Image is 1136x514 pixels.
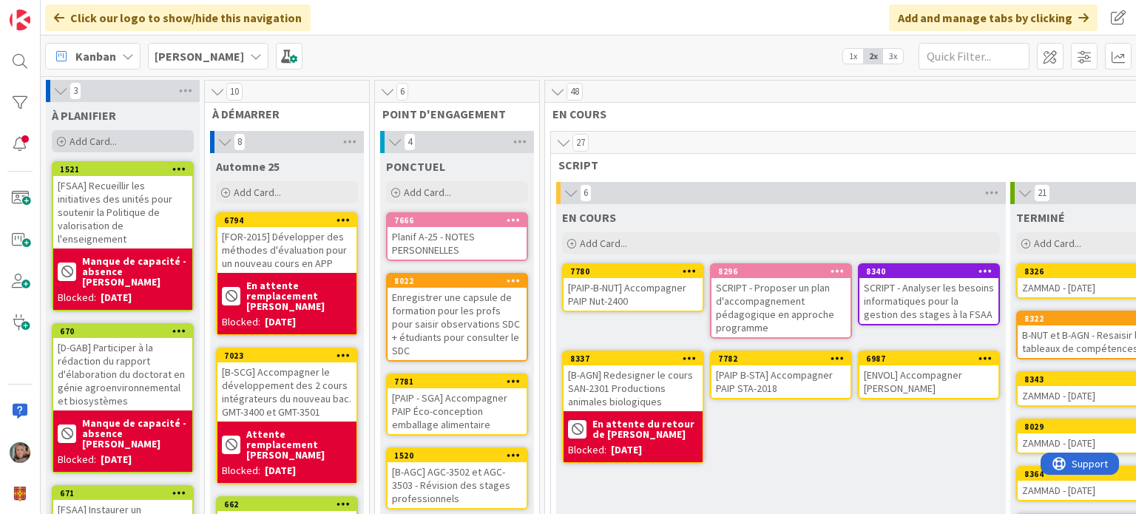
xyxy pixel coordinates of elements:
div: [DATE] [101,290,132,305]
div: 670 [60,326,192,337]
div: 6987[ENVOL] Accompagner [PERSON_NAME] [859,352,998,398]
div: [PAIP-B-NUT] Accompagner PAIP Nut-2400 [564,278,703,311]
div: [D-GAB] Participer à la rédaction du rapport d'élaboration du doctorat en génie agroenvironnement... [53,338,192,410]
div: Blocked: [58,452,96,467]
b: En attente du retour de [PERSON_NAME] [592,419,698,439]
div: [PAIP - SGA] Accompagner PAIP Éco-conception emballage alimentaire [388,388,527,434]
span: Add Card... [234,186,281,199]
span: EN COURS [562,210,616,225]
span: 6 [396,83,408,101]
div: [ENVOL] Accompagner [PERSON_NAME] [859,365,998,398]
span: 3x [883,49,903,64]
span: Add Card... [404,186,451,199]
div: 6987 [859,352,998,365]
span: Kanban [75,47,116,65]
span: À PLANIFIER [52,108,116,123]
div: 1520[B-AGC] AGC-3502 et AGC-3503 - Révision des stages professionnels [388,449,527,508]
div: 8022 [388,274,527,288]
span: Add Card... [70,135,117,148]
b: Attente remplacement [PERSON_NAME] [246,429,352,460]
div: 8296 [711,265,851,278]
div: 1521 [60,164,192,175]
div: SCRIPT - Proposer un plan d'accompagnement pédagogique en approche programme [711,278,851,337]
div: Blocked: [222,463,260,479]
div: 7782 [711,352,851,365]
div: 1521 [53,163,192,176]
div: 8022Enregistrer une capsule de formation pour les profs pour saisir observations SDC + étudiants ... [388,274,527,360]
div: [FOR-2015] Développer des méthodes d'évaluation pour un nouveau cours en APP [217,227,356,273]
div: Enregistrer une capsule de formation pour les profs pour saisir observations SDC + étudiants pour... [388,288,527,360]
div: 1521[FSAA] Recueillir les initiatives des unités pour soutenir la Politique de valorisation de l'... [53,163,192,248]
div: [DATE] [611,442,642,458]
div: [PAIP B-STA] Accompagner PAIP STA-2018 [711,365,851,398]
span: 48 [567,83,583,101]
span: PONCTUEL [386,159,445,174]
span: 2x [863,49,883,64]
div: Blocked: [222,314,260,330]
span: Automne 25 [216,159,280,174]
div: 7666 [394,215,527,226]
div: [B-SCG] Accompagner le développement des 2 cours intégrateurs du nouveau bac. GMT-3400 et GMT-3501 [217,362,356,422]
div: 6987 [866,354,998,364]
b: En attente remplacement [PERSON_NAME] [246,280,352,311]
div: 1520 [394,450,527,461]
div: [FSAA] Recueillir les initiatives des unités pour soutenir la Politique de valorisation de l'ense... [53,176,192,248]
span: 27 [572,134,589,152]
div: 671 [53,487,192,500]
span: POINT D'ENGAGEMENT [382,106,521,121]
div: Planif A-25 - NOTES PERSONNELLES [388,227,527,260]
span: 21 [1034,184,1050,202]
img: avatar [10,484,30,504]
img: SP [10,442,30,463]
span: 1x [843,49,863,64]
div: 671 [60,488,192,498]
span: 4 [404,133,416,151]
b: [PERSON_NAME] [155,49,244,64]
div: 670 [53,325,192,338]
div: 7023[B-SCG] Accompagner le développement des 2 cours intégrateurs du nouveau bac. GMT-3400 et GMT... [217,349,356,422]
img: Visit kanbanzone.com [10,10,30,30]
div: 7782 [718,354,851,364]
span: 3 [70,82,81,100]
div: 7023 [224,351,356,361]
span: Add Card... [1034,237,1081,250]
div: 670[D-GAB] Participer à la rédaction du rapport d'élaboration du doctorat en génie agroenvironnem... [53,325,192,410]
div: 6794 [217,214,356,227]
input: Quick Filter... [919,43,1029,70]
div: 7780 [570,266,703,277]
div: 7666Planif A-25 - NOTES PERSONNELLES [388,214,527,260]
div: 8022 [394,276,527,286]
div: 7781[PAIP - SGA] Accompagner PAIP Éco-conception emballage alimentaire [388,375,527,434]
div: 8340 [859,265,998,278]
div: [B-AGC] AGC-3502 et AGC-3503 - Révision des stages professionnels [388,462,527,508]
span: Add Card... [580,237,627,250]
div: [DATE] [265,463,296,479]
div: [DATE] [265,314,296,330]
div: 7781 [388,375,527,388]
span: Support [31,2,67,20]
div: Click our logo to show/hide this navigation [45,4,311,31]
div: [DATE] [101,452,132,467]
div: 6794 [224,215,356,226]
span: TERMINÉ [1016,210,1065,225]
div: Blocked: [58,290,96,305]
div: 8296SCRIPT - Proposer un plan d'accompagnement pédagogique en approche programme [711,265,851,337]
div: 662 [217,498,356,511]
b: Manque de capacité - absence [PERSON_NAME] [82,256,188,287]
div: 6794[FOR-2015] Développer des méthodes d'évaluation pour un nouveau cours en APP [217,214,356,273]
b: Manque de capacité - absence [PERSON_NAME] [82,418,188,449]
div: 8337 [564,352,703,365]
div: [B-AGN] Redesigner le cours SAN-2301 Productions animales biologiques [564,365,703,411]
span: 8 [234,133,246,151]
div: 8296 [718,266,851,277]
span: 10 [226,83,243,101]
div: 7780[PAIP-B-NUT] Accompagner PAIP Nut-2400 [564,265,703,311]
span: À DÉMARRER [212,106,351,121]
div: 7780 [564,265,703,278]
span: 6 [580,184,592,202]
div: 8340SCRIPT - Analyser les besoins informatiques pour la gestion des stages à la FSAA [859,265,998,324]
div: 1520 [388,449,527,462]
div: 662 [224,499,356,510]
div: Add and manage tabs by clicking [889,4,1098,31]
div: 8337 [570,354,703,364]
